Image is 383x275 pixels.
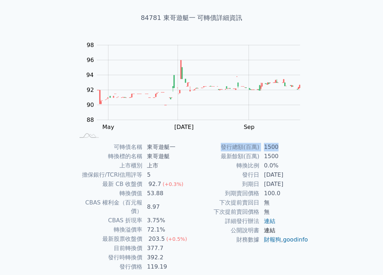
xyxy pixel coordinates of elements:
[191,161,260,170] td: 轉換比例
[75,234,143,244] td: 最新股票收盤價
[143,189,191,198] td: 53.88
[143,161,191,170] td: 上市
[143,216,191,225] td: 3.75%
[244,124,254,130] tspan: Sep
[87,42,94,48] tspan: 98
[75,225,143,234] td: 轉換溢價率
[191,198,260,207] td: 下次提前賣回日
[191,217,260,226] td: 詳細發行辦法
[260,142,308,152] td: 1500
[283,236,308,243] a: goodinfo
[75,170,143,180] td: 擔保銀行/TCRI信用評等
[86,72,93,78] tspan: 94
[75,244,143,253] td: 目前轉換價
[75,180,143,189] td: 最新 CB 收盤價
[191,207,260,217] td: 下次提前賣回價格
[143,253,191,262] td: 392.2
[174,124,193,130] tspan: [DATE]
[75,216,143,225] td: CBAS 折現率
[163,181,183,187] span: (+0.3%)
[75,253,143,262] td: 發行時轉換價
[191,180,260,189] td: 到期日
[143,198,191,216] td: 8.97
[166,236,187,242] span: (+0.5%)
[66,13,317,23] h1: 84781 東哥遊艇一 可轉債詳細資訊
[260,170,308,180] td: [DATE]
[82,42,311,130] g: Chart
[143,152,191,161] td: 東哥遊艇
[87,87,94,93] tspan: 92
[191,235,260,244] td: 財務數據
[264,227,275,234] a: 連結
[347,241,383,275] iframe: Chat Widget
[143,170,191,180] td: 5
[191,170,260,180] td: 發行日
[191,226,260,235] td: 公開說明書
[75,161,143,170] td: 上市櫃別
[143,142,191,152] td: 東哥遊艇一
[75,152,143,161] td: 轉換標的名稱
[260,152,308,161] td: 1500
[260,235,308,244] td: ,
[260,189,308,198] td: 100.0
[147,235,166,243] div: 203.5
[75,198,143,216] td: CBAS 權利金（百元報價）
[191,189,260,198] td: 到期賣回價格
[87,57,94,63] tspan: 96
[347,241,383,275] div: 聊天小工具
[264,236,281,243] a: 財報狗
[75,262,143,271] td: 發行價格
[147,180,163,188] div: 92.7
[191,142,260,152] td: 發行總額(百萬)
[143,262,191,271] td: 119.19
[75,142,143,152] td: 可轉債名稱
[87,102,94,108] tspan: 90
[264,218,275,224] a: 連結
[143,244,191,253] td: 377.7
[260,198,308,207] td: 無
[102,124,114,130] tspan: May
[191,152,260,161] td: 最新餘額(百萬)
[260,207,308,217] td: 無
[260,180,308,189] td: [DATE]
[143,225,191,234] td: 72.1%
[260,161,308,170] td: 0.0%
[75,189,143,198] td: 轉換價值
[87,116,94,123] tspan: 88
